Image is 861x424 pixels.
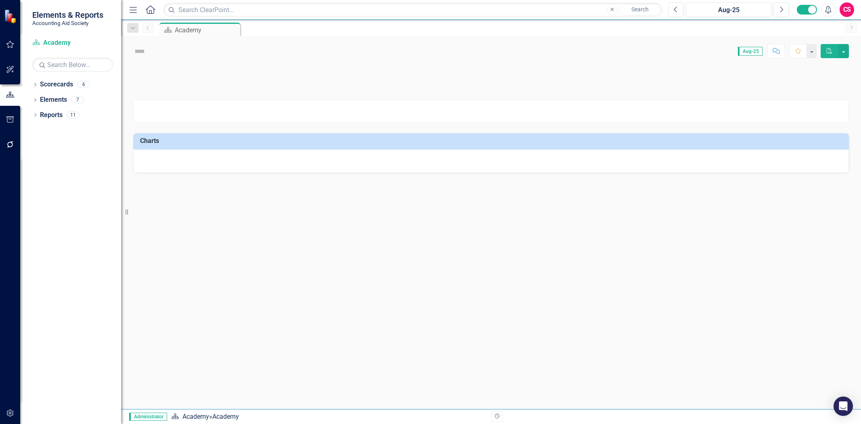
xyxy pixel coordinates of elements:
input: Search Below... [32,58,113,72]
img: Not Defined [133,45,146,58]
a: Academy [32,38,113,48]
a: Elements [40,95,67,105]
input: Search ClearPoint... [163,3,662,17]
span: Elements & Reports [32,10,103,20]
div: Academy [175,25,238,35]
div: » [171,412,485,422]
a: Scorecards [40,80,73,89]
img: ClearPoint Strategy [3,8,19,24]
span: Search [631,6,649,13]
div: 11 [67,111,80,118]
small: Accounting Aid Society [32,20,103,26]
div: Aug-25 [689,5,769,15]
a: Academy [182,413,209,420]
div: 6 [77,81,90,88]
div: Academy [212,413,239,420]
span: Aug-25 [738,47,763,56]
button: Search [620,4,660,15]
button: CS [840,2,854,17]
a: Reports [40,111,63,120]
span: Administrator [129,413,167,421]
div: 7 [71,97,84,103]
h3: Charts [140,137,845,145]
button: Aug-25 [686,2,772,17]
div: Open Intercom Messenger [834,397,853,416]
